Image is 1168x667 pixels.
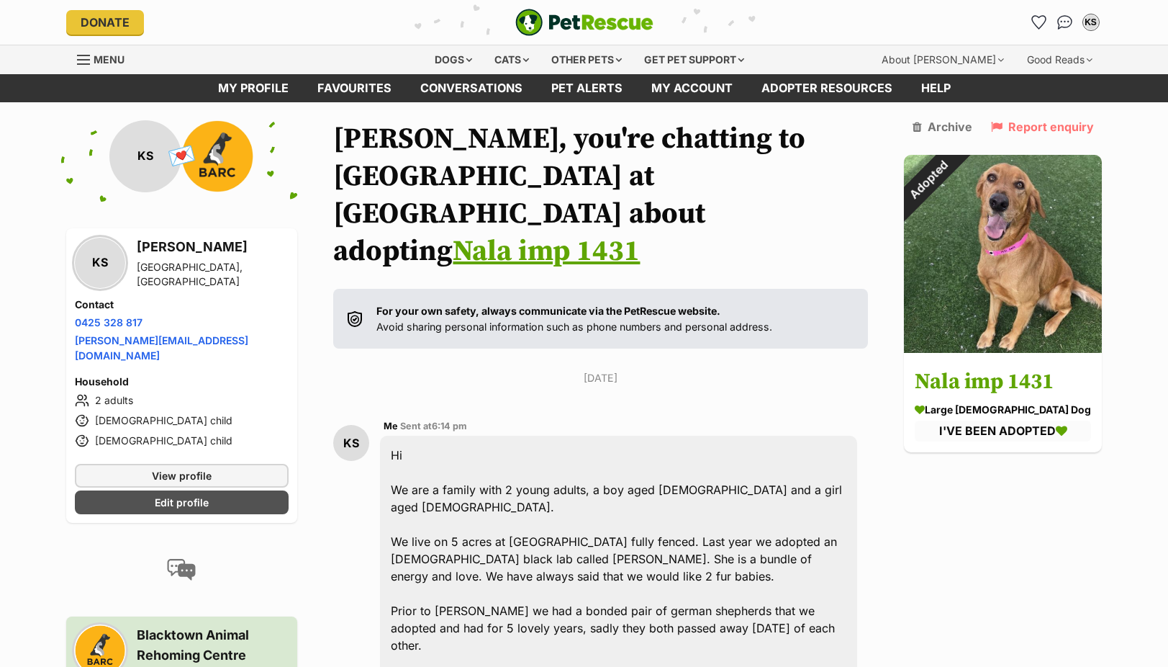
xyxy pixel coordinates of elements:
a: conversations [406,74,537,102]
a: Report enquiry [991,120,1094,133]
div: KS [333,425,369,461]
img: logo-e224e6f780fb5917bec1dbf3a21bbac754714ae5b6737aabdf751b685950b380.svg [515,9,653,36]
li: [DEMOGRAPHIC_DATA] child [75,412,289,429]
span: Menu [94,53,125,66]
a: Help [907,74,965,102]
a: Nala imp 1431 [453,233,640,269]
img: conversation-icon-4a6f8262b818ee0b60e3300018af0b2d0b884aa5de6e9bcb8d3d4eeb1a70a7c4.svg [167,559,196,581]
button: My account [1079,11,1103,34]
div: Cats [484,45,539,74]
a: Archive [913,120,972,133]
a: My profile [204,74,303,102]
div: KS [109,120,181,192]
div: [GEOGRAPHIC_DATA], [GEOGRAPHIC_DATA] [137,260,289,289]
img: Nala imp 1431 [904,155,1102,353]
span: 6:14 pm [432,421,467,431]
a: View profile [75,464,289,488]
div: Dogs [425,45,482,74]
div: Get pet support [634,45,754,74]
h1: [PERSON_NAME], you're chatting to [GEOGRAPHIC_DATA] at [GEOGRAPHIC_DATA] about adopting [333,120,868,270]
a: Menu [77,45,135,71]
h4: Contact [75,297,289,312]
a: Conversations [1054,11,1077,34]
p: [DATE] [333,370,868,385]
h3: Blacktown Animal Rehoming Centre [137,625,289,666]
img: Blacktown Animal Rehoming Centre profile pic [181,120,253,192]
h3: Nala imp 1431 [915,366,1091,398]
div: About [PERSON_NAME] [872,45,1014,74]
span: Sent at [400,421,467,431]
div: KS [1084,15,1098,30]
a: My account [637,74,747,102]
div: Other pets [541,45,632,74]
div: large [DEMOGRAPHIC_DATA] Dog [915,402,1091,417]
h3: [PERSON_NAME] [137,237,289,257]
div: Adopted [885,136,973,224]
li: [DEMOGRAPHIC_DATA] child [75,432,289,449]
strong: For your own safety, always communicate via the PetRescue website. [376,305,720,317]
ul: Account quick links [1028,11,1103,34]
span: Me [384,421,398,431]
div: KS [75,238,125,288]
h4: Household [75,375,289,389]
a: 0425 328 817 [75,316,142,328]
a: Edit profile [75,491,289,514]
div: Good Reads [1017,45,1103,74]
span: View profile [152,468,212,483]
span: 💌 [166,140,198,171]
a: PetRescue [515,9,653,36]
a: Donate [66,10,144,35]
a: Pet alerts [537,74,637,102]
a: [PERSON_NAME][EMAIL_ADDRESS][DOMAIN_NAME] [75,334,248,362]
div: I'VE BEEN ADOPTED [915,421,1091,441]
span: Edit profile [155,495,209,510]
a: Favourites [303,74,406,102]
a: Adopter resources [747,74,907,102]
a: Nala imp 1431 large [DEMOGRAPHIC_DATA] Dog I'VE BEEN ADOPTED [904,355,1102,452]
a: Adopted [904,341,1102,356]
p: Avoid sharing personal information such as phone numbers and personal address. [376,303,772,334]
a: Favourites [1028,11,1051,34]
li: 2 adults [75,392,289,409]
img: chat-41dd97257d64d25036548639549fe6c8038ab92f7586957e7f3b1b290dea8141.svg [1057,15,1072,30]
